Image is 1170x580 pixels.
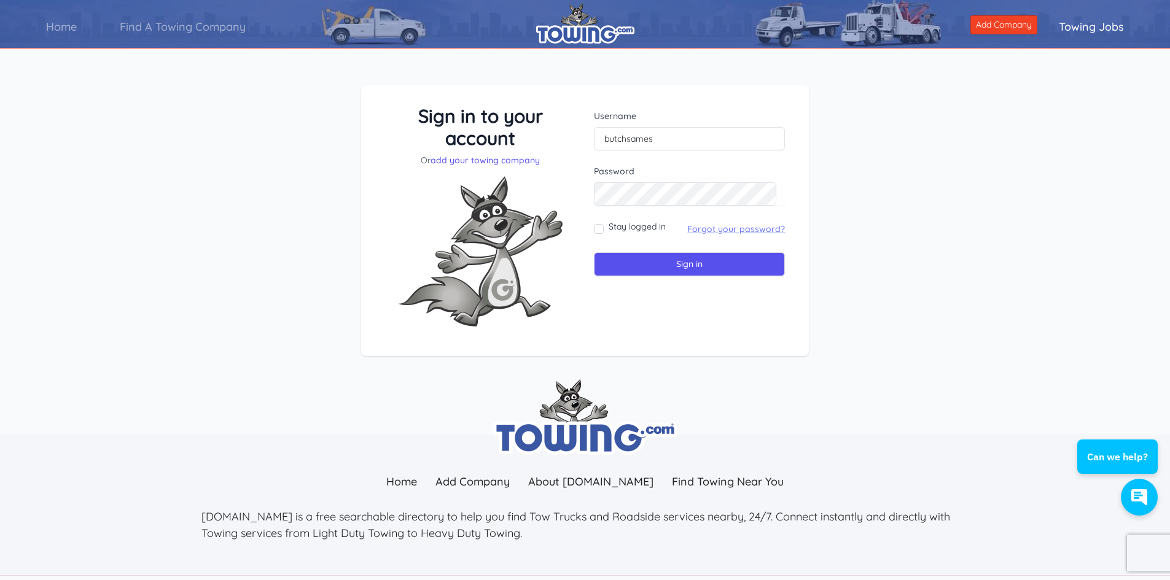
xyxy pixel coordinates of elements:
img: logo.png [536,3,634,44]
a: Forgot your password? [687,223,785,234]
a: Add Company [426,468,519,495]
p: Or [385,154,576,166]
iframe: Conversations [1068,406,1170,528]
img: Fox-Excited.png [388,166,572,336]
a: add your towing company [431,155,540,166]
a: Home [25,9,98,44]
a: Add Company [970,15,1037,34]
label: Username [594,110,785,122]
label: Password [594,165,785,177]
a: Find Towing Near You [663,468,793,495]
p: [DOMAIN_NAME] is a free searchable directory to help you find Tow Trucks and Roadside services ne... [201,508,969,541]
label: Stay logged in [609,220,666,233]
h3: Sign in to your account [385,105,576,149]
a: Towing Jobs [1037,9,1145,44]
img: towing [493,379,677,455]
input: Sign in [594,252,785,276]
a: About [DOMAIN_NAME] [519,468,663,495]
a: Find A Towing Company [98,9,267,44]
a: Home [377,468,426,495]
